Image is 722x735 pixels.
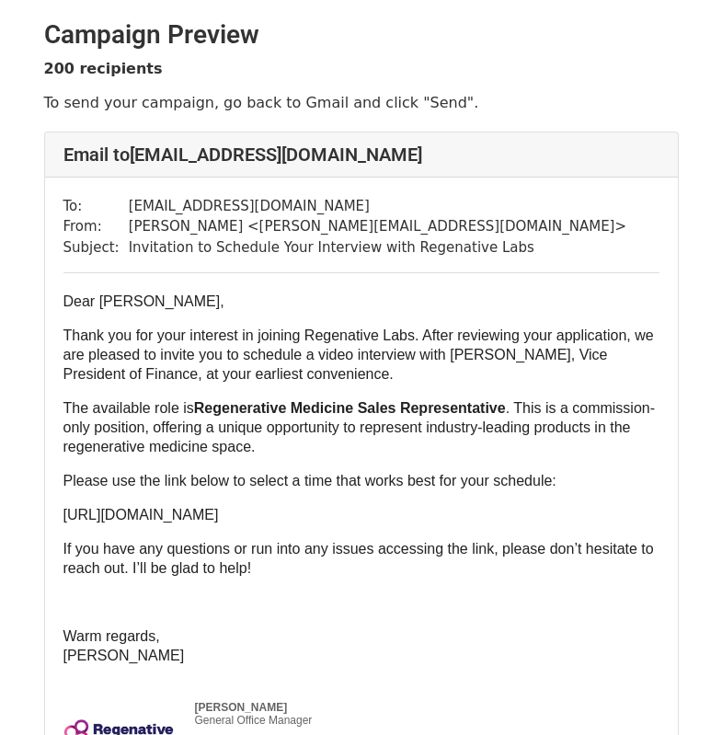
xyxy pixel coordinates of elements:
td: [PERSON_NAME] < [PERSON_NAME][EMAIL_ADDRESS][DOMAIN_NAME] > [129,216,626,237]
p: To send your campaign, go back to Gmail and click "Send". [44,93,679,112]
strong: Regenerative Medicine Sales Representative [194,400,506,416]
p: The available role is . This is a commission-only position, offering a unique opportunity to repr... [63,398,659,456]
div: General Office Manager [195,701,627,727]
b: [PERSON_NAME] [195,701,288,714]
td: To: [63,196,129,217]
h4: Email to [EMAIL_ADDRESS][DOMAIN_NAME] [63,144,659,166]
p: [URL][DOMAIN_NAME] [63,505,659,524]
td: From: [63,216,129,237]
h2: Campaign Preview [44,19,679,51]
td: [EMAIL_ADDRESS][DOMAIN_NAME] [129,196,626,217]
p: Please use the link below to select a time that works best for your schedule: [63,471,659,490]
p: Warm regards, [PERSON_NAME] [63,626,659,665]
p: Thank you for your interest in joining Regenative Labs. After reviewing your application, we are ... [63,326,659,384]
td: Invitation to Schedule Your Interview with Regenative Labs [129,237,626,258]
p: Dear [PERSON_NAME], [63,292,659,311]
strong: 200 recipients [44,60,163,77]
td: Subject: [63,237,129,258]
p: If you have any questions or run into any issues accessing the link, please don’t hesitate to rea... [63,539,659,578]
